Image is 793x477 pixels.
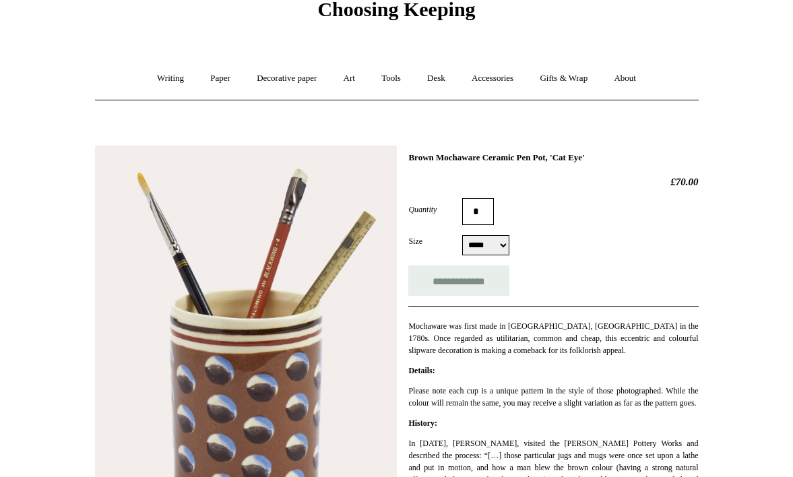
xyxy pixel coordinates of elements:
label: Size [408,235,462,247]
a: About [602,61,648,96]
a: Choosing Keeping [317,9,475,18]
p: Mochaware was first made in [GEOGRAPHIC_DATA], [GEOGRAPHIC_DATA] in the 1780s. Once regarded as u... [408,320,698,356]
a: Decorative paper [245,61,329,96]
strong: History: [408,418,437,428]
a: Accessories [459,61,526,96]
a: Desk [415,61,457,96]
label: Quantity [408,203,462,216]
a: Gifts & Wrap [528,61,600,96]
h2: £70.00 [408,176,698,188]
strong: Details: [408,366,435,375]
a: Writing [145,61,196,96]
a: Paper [198,61,243,96]
p: Please note each cup is a unique pattern in the style of those photographed. While the colour wil... [408,385,698,409]
a: Tools [369,61,413,96]
h1: Brown Mochaware Ceramic Pen Pot, 'Cat Eye' [408,152,698,163]
a: Art [331,61,367,96]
